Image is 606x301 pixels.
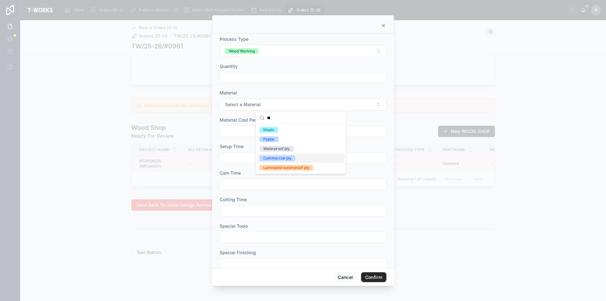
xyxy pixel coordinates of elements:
span: Material Cost Per Qty [220,117,265,123]
button: Confirm [361,272,386,282]
button: Cancel [334,272,357,282]
div: Laminated waterproof ply [263,165,309,171]
div: Commercial ply [263,155,292,161]
button: Select Button [220,99,386,111]
span: Process Type [220,36,248,42]
div: Maple [263,127,274,133]
div: Suggestions [256,124,346,174]
div: Waterproof ply [263,146,290,152]
span: Cam Time [220,170,241,176]
button: Select Button [220,45,386,57]
span: Cutting Time [220,197,247,202]
span: Material [220,90,237,95]
span: Special Finishing [220,250,256,255]
div: Wood Working [229,48,255,54]
span: Select a Material [225,101,261,108]
span: Special Tools [220,223,248,229]
div: Poplar [263,136,275,142]
span: Setup Time [220,144,244,149]
span: Quantity [220,63,238,69]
